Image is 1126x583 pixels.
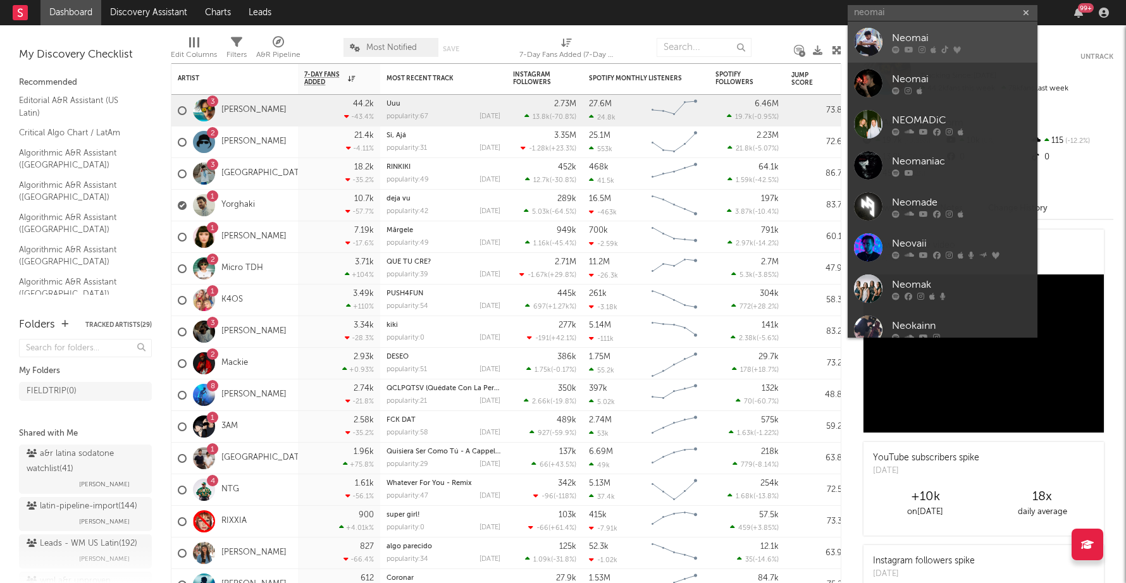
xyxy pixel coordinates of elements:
div: 700k [589,226,608,235]
div: 289k [557,195,576,203]
a: [PERSON_NAME] [221,326,287,337]
div: Mărgele [387,227,500,234]
div: NEOMADiC [892,113,1031,128]
a: Mackie [221,358,248,369]
div: 44.2k [353,100,374,108]
div: popularity: 67 [387,113,428,120]
div: 41.5k [589,176,614,185]
a: Neomai [848,63,1037,104]
span: -45.4 % [552,240,574,247]
div: ( ) [519,271,576,279]
a: Neomade [848,186,1037,227]
svg: Chart title [646,316,703,348]
div: -21.8 % [345,397,374,405]
span: Most Notified [366,44,417,52]
div: ( ) [525,302,576,310]
span: -0.95 % [754,114,777,121]
div: 1.75M [589,353,610,361]
a: PUSH4FUN [387,290,423,297]
div: popularity: 49 [387,240,429,247]
div: 83.2 [791,324,842,340]
div: 2.93k [354,353,374,361]
a: [PERSON_NAME] [221,390,287,400]
div: popularity: 31 [387,145,427,152]
a: Neokainn [848,309,1037,350]
span: 19.7k [735,114,752,121]
div: 2.74M [589,416,612,424]
div: ( ) [731,334,779,342]
div: Spotify Followers [715,71,760,86]
div: -463k [589,208,617,216]
a: Critical Algo Chart / LatAm [19,126,139,140]
span: -42.5 % [755,177,777,184]
a: Neomak [848,268,1037,309]
div: Neomaniac [892,154,1031,169]
button: Save [443,46,459,52]
div: latin-pipeline-import ( 144 ) [27,499,137,514]
span: 1.63k [737,430,754,437]
div: 58.3 [791,293,842,308]
div: 27.6M [589,100,612,108]
span: -5.07 % [755,145,777,152]
div: popularity: 39 [387,271,428,278]
span: -59.9 % [552,430,574,437]
div: Neomak [892,277,1031,292]
a: algo parecido [387,543,432,550]
div: deja vu [387,195,500,202]
div: 60.1 [791,230,842,245]
div: PUSH4FUN [387,290,500,297]
div: 73.8 [791,103,842,118]
div: +110 % [346,302,374,310]
div: Filters [226,32,247,68]
a: Mărgele [387,227,413,234]
span: -5.6 % [758,335,777,342]
span: -1.22 % [756,430,777,437]
span: 13.8k [533,114,550,121]
div: 197k [761,195,779,203]
div: 489k [557,416,576,424]
div: 18.2k [354,163,374,171]
input: Search for folders... [19,339,152,357]
div: ( ) [527,334,576,342]
div: 575k [761,416,779,424]
div: -17.6 % [345,239,374,247]
div: +0.93 % [342,365,374,374]
span: [PERSON_NAME] [79,514,130,529]
span: -0.17 % [553,367,574,374]
div: DESEO [387,353,500,360]
div: popularity: 0 [387,334,424,341]
div: 218k [761,448,779,456]
div: 86.7 [791,166,842,181]
button: Tracked Artists(29) [85,322,152,328]
a: Algorithmic A&R Assistant ([GEOGRAPHIC_DATA]) [19,275,139,301]
span: 3.87k [735,209,753,216]
div: popularity: 42 [387,208,428,215]
div: 7-Day Fans Added (7-Day Fans Added) [519,47,614,63]
div: +75.8 % [343,460,374,469]
div: popularity: 21 [387,398,427,405]
div: [DATE] [479,303,500,310]
div: 2.71M [555,258,576,266]
a: [PERSON_NAME] [221,231,287,242]
div: 2.7M [761,258,779,266]
div: -2.59k [589,240,618,248]
div: ( ) [531,460,576,469]
div: ( ) [731,302,779,310]
div: 3.35M [554,132,576,140]
svg: Chart title [646,379,703,411]
div: 3.71k [355,258,374,266]
div: ( ) [526,365,576,374]
span: 927 [538,430,550,437]
div: Recommended [19,75,152,90]
div: 48.8 [791,388,842,403]
div: 73.2 [791,356,842,371]
div: +104 % [345,271,374,279]
div: popularity: 58 [387,429,428,436]
div: kiki [387,322,500,329]
span: 5.3k [739,272,753,279]
div: 72.6 [791,135,842,150]
div: popularity: 54 [387,303,428,310]
div: YouTube subscribers spike [873,451,979,465]
div: Shared with Me [19,426,152,441]
div: -57.7 % [345,207,374,216]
